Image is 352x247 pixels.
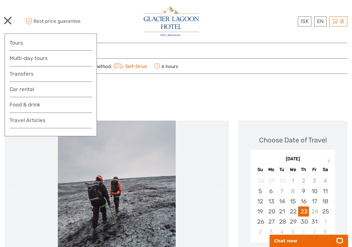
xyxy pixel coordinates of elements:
div: Not available Wednesday, October 8th, 2025 [287,186,298,196]
div: Choose Friday, October 31st, 2025 [309,217,320,227]
div: Choose Tuesday, October 14th, 2025 [277,196,287,206]
div: Not available Saturday, October 4th, 2025 [320,176,330,186]
div: Choose Monday, October 20th, 2025 [266,206,277,217]
div: EN [314,16,326,26]
div: month 2025-10 [252,176,333,237]
div: Choose Tuesday, October 28th, 2025 [277,217,287,227]
div: Choose Thursday, October 23rd, 2025 [298,206,309,217]
img: 2790-86ba44ba-e5e5-4a53-8ab7-28051417b7bc_logo_big.jpg [144,6,199,37]
div: Choose Friday, October 10th, 2025 [309,186,320,196]
div: Choose Tuesday, October 21st, 2025 [277,206,287,217]
div: Choose Tuesday, November 4th, 2025 [277,227,287,237]
div: Choose Monday, November 3rd, 2025 [266,227,277,237]
span: ISK [301,18,309,24]
div: Choose Friday, October 17th, 2025 [309,196,320,206]
div: Choose Sunday, November 2nd, 2025 [255,227,266,237]
div: Not available Friday, October 24th, 2025 [309,206,320,217]
a: Travel Articles [10,116,92,128]
div: We [287,165,298,174]
div: Choose Saturday, October 18th, 2025 [320,196,330,206]
div: Choose Friday, November 7th, 2025 [309,227,320,237]
a: Multi-day tours [10,54,92,63]
span: Best price guarantee [24,16,90,26]
div: Choose Thursday, October 30th, 2025 [298,217,309,227]
a: Transfers [10,70,92,78]
span: 6 hours [154,62,178,70]
div: Not available Tuesday, October 7th, 2025 [277,186,287,196]
div: Fr [309,165,320,174]
div: Not available Sunday, September 28th, 2025 [255,176,266,186]
div: Choose Monday, October 6th, 2025 [266,186,277,196]
div: Choose Sunday, October 19th, 2025 [255,206,266,217]
div: Not available Thursday, October 2nd, 2025 [298,176,309,186]
div: Sa [320,165,330,174]
div: Not available Thursday, November 6th, 2025 [298,227,309,237]
div: Choose Saturday, October 11th, 2025 [320,186,330,196]
div: Su [255,165,266,174]
div: Choose Sunday, October 5th, 2025 [255,186,266,196]
div: Choose Sunday, October 12th, 2025 [255,196,266,206]
iframe: LiveChat chat widget [266,228,352,247]
div: [DATE] [250,156,335,162]
div: Choose Saturday, November 1st, 2025 [320,217,330,227]
button: Next Month [325,157,334,167]
a: Car rental [10,85,92,94]
div: Choose Wednesday, October 22nd, 2025 [287,206,298,217]
a: Self-Drive [112,64,147,69]
div: Choose Thursday, October 16th, 2025 [298,196,309,206]
div: Choose Monday, October 13th, 2025 [266,196,277,206]
div: Choose Wednesday, October 15th, 2025 [287,196,298,206]
div: Mo [266,165,277,174]
div: Tu [277,165,287,174]
div: Not available Wednesday, October 1st, 2025 [287,176,298,186]
div: Choose Thursday, October 9th, 2025 [298,186,309,196]
a: Tours [10,38,92,47]
div: Th [298,165,309,174]
div: Choose Wednesday, November 5th, 2025 [287,227,298,237]
div: Choose Sunday, October 26th, 2025 [255,217,266,227]
span: 0 [339,18,345,24]
div: Not available Monday, September 29th, 2025 [266,176,277,186]
div: Choose Wednesday, October 29th, 2025 [287,217,298,227]
div: Choose Date of Travel [259,135,327,145]
div: Not available Tuesday, September 30th, 2025 [277,176,287,186]
div: Choose Saturday, November 8th, 2025 [320,227,330,237]
span: Travel method: [80,62,147,70]
div: Choose Monday, October 27th, 2025 [266,217,277,227]
div: Choose Saturday, October 25th, 2025 [320,206,330,217]
div: Not available Friday, October 3rd, 2025 [309,176,320,186]
a: Food & drink [10,100,92,113]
